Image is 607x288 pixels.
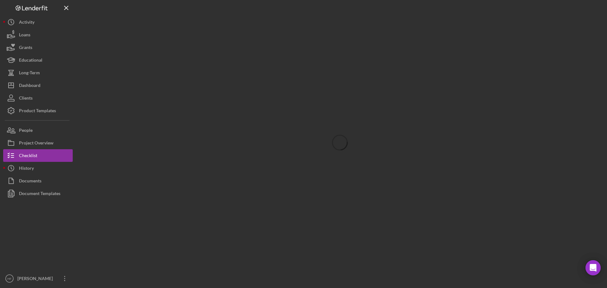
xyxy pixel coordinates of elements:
button: People [3,124,73,137]
div: History [19,162,34,176]
button: Clients [3,92,73,104]
div: Product Templates [19,104,56,119]
div: Documents [19,175,41,189]
div: People [19,124,33,138]
text: HF [8,277,12,280]
div: Dashboard [19,79,40,93]
button: Project Overview [3,137,73,149]
div: Clients [19,92,33,106]
div: Project Overview [19,137,53,151]
div: Activity [19,16,34,30]
button: Long-Term [3,66,73,79]
div: Grants [19,41,32,55]
button: History [3,162,73,175]
button: Product Templates [3,104,73,117]
button: Dashboard [3,79,73,92]
button: HF[PERSON_NAME] [3,272,73,285]
div: [PERSON_NAME] [16,272,57,286]
button: Checklist [3,149,73,162]
div: Checklist [19,149,37,163]
button: Documents [3,175,73,187]
button: Document Templates [3,187,73,200]
button: Educational [3,54,73,66]
button: Grants [3,41,73,54]
div: Educational [19,54,42,68]
div: Long-Term [19,66,40,81]
button: Loans [3,28,73,41]
div: Open Intercom Messenger [586,260,601,275]
button: Activity [3,16,73,28]
div: Document Templates [19,187,60,201]
div: Loans [19,28,30,43]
